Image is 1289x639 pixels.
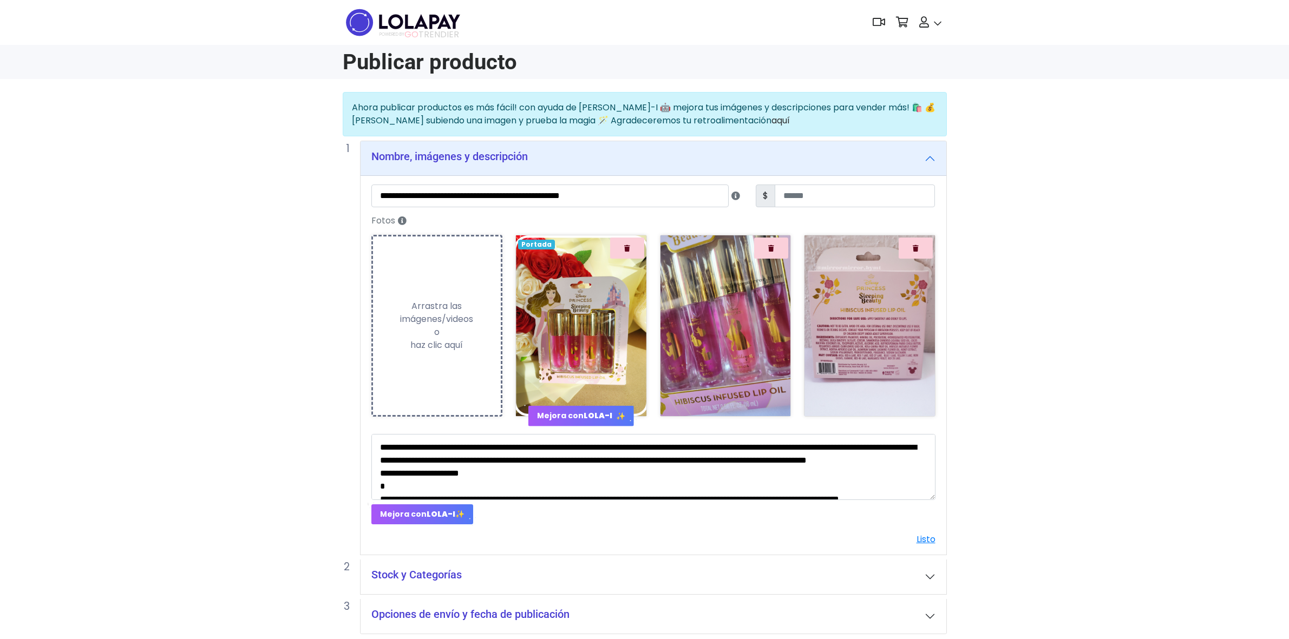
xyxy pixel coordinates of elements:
div: Arrastra las imágenes/videos o haz clic aquí [373,300,501,352]
h5: Nombre, imágenes y descripción [371,150,528,163]
span: GO [404,28,418,41]
strong: LOLA-I [584,410,612,421]
img: small_1756230241940.png [516,235,646,416]
h5: Stock y Categorías [371,568,462,581]
img: logo [343,5,463,39]
span: ✨ [616,411,625,422]
span: TRENDIER [379,30,459,39]
span: Ahora publicar productos es más fácil! con ayuda de [PERSON_NAME]-I 🤖 mejora tus imágenes y descr... [352,101,935,127]
button: Mejora conLOLA-I✨ [371,504,473,524]
a: Listo [917,533,935,545]
button: Mejora conLOLA-I ✨ [528,406,634,426]
button: Quitar [754,238,788,259]
a: aquí [771,114,790,127]
h1: Publicar producto [343,49,638,75]
button: Nombre, imágenes y descripción [361,141,946,176]
img: small_1756230242865.png [660,235,791,416]
span: POWERED BY [379,31,404,37]
button: Stock y Categorías [361,559,946,594]
img: small_1756230241127.png [804,235,935,416]
strong: LOLA-I [427,509,455,519]
label: Fotos [365,212,942,230]
span: $ [756,185,775,207]
h5: Opciones de envío y fecha de publicación [371,608,570,621]
button: Quitar [899,238,933,259]
button: Quitar [610,238,644,259]
span: Portada [518,240,555,249]
button: Opciones de envío y fecha de publicación [361,599,946,634]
